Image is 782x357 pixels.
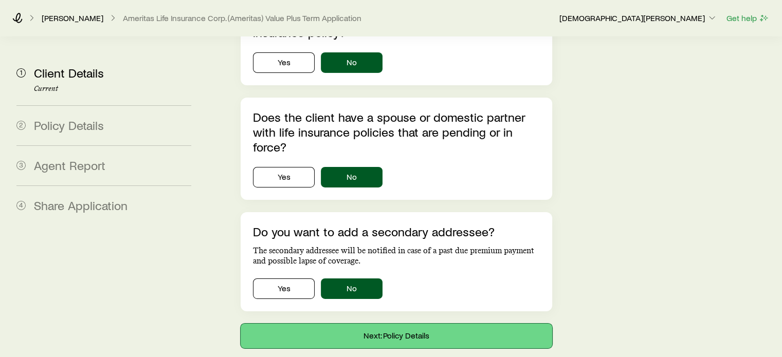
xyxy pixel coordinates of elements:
[559,13,717,23] p: [DEMOGRAPHIC_DATA][PERSON_NAME]
[41,13,104,23] a: [PERSON_NAME]
[34,158,105,173] span: Agent Report
[253,246,539,266] p: The secondary addressee will be notified in case of a past due premium payment and possible lapse...
[253,167,315,187] button: Yes
[253,52,315,73] button: Yes
[321,167,383,187] button: No
[321,278,383,299] button: No
[253,167,539,187] div: pendingSpousalPolicies.hasPendingSpousalPolicies
[253,278,315,299] button: Yes
[16,161,26,170] span: 3
[253,224,495,239] label: Do you want to add a secondary addressee?
[253,278,539,299] div: secondaryAddressee.hasSecondaryAddressee
[16,121,26,130] span: 2
[241,324,552,348] button: Next: Policy Details
[16,201,26,210] span: 4
[34,198,128,213] span: Share Application
[726,12,770,24] button: Get help
[253,52,539,73] div: hasSoldLifeInsurance.value
[34,118,104,133] span: Policy Details
[34,65,104,80] span: Client Details
[34,85,191,93] p: Current
[559,12,718,25] button: [DEMOGRAPHIC_DATA][PERSON_NAME]
[253,109,525,154] label: Does the client have a spouse or domestic partner with life insurance policies that are pending o...
[122,13,362,23] button: Ameritas Life Insurance Corp. (Ameritas) Value Plus Term Application
[16,68,26,78] span: 1
[321,52,383,73] button: No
